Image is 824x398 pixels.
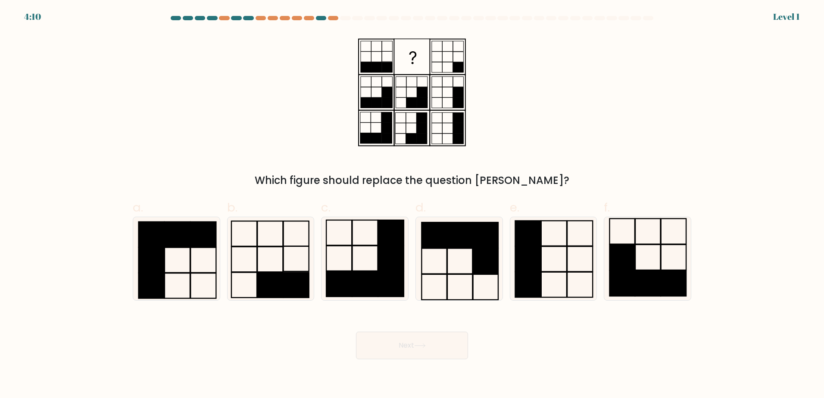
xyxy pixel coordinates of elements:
[356,332,468,359] button: Next
[321,199,331,216] span: c.
[227,199,237,216] span: b.
[604,199,610,216] span: f.
[510,199,519,216] span: e.
[773,10,800,23] div: Level 1
[133,199,143,216] span: a.
[24,10,41,23] div: 4:10
[138,173,686,188] div: Which figure should replace the question [PERSON_NAME]?
[415,199,426,216] span: d.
